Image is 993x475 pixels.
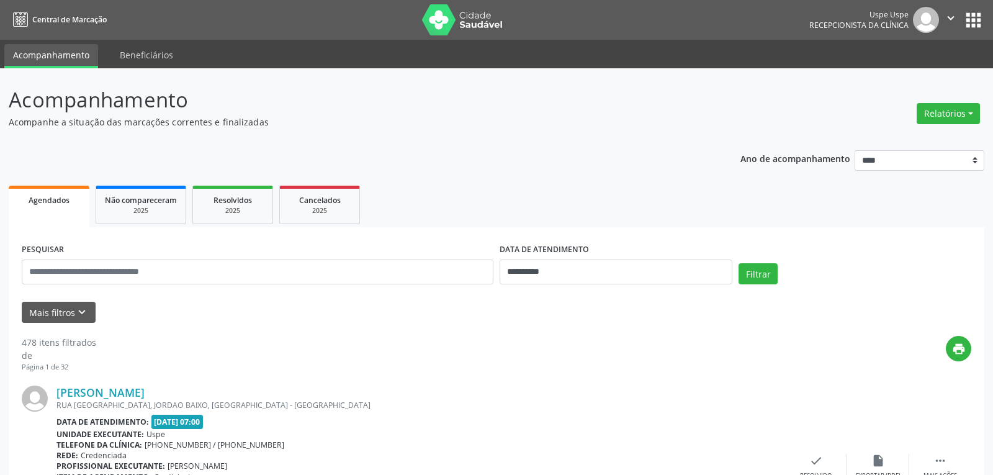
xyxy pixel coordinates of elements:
[56,429,144,440] b: Unidade executante:
[809,9,909,20] div: Uspe Uspe
[56,400,785,410] div: RUA [GEOGRAPHIC_DATA], JORDAO BAIXO, [GEOGRAPHIC_DATA] - [GEOGRAPHIC_DATA]
[56,461,165,471] b: Profissional executante:
[105,206,177,215] div: 2025
[4,44,98,68] a: Acompanhamento
[946,336,971,361] button: print
[809,20,909,30] span: Recepcionista da clínica
[213,195,252,206] span: Resolvidos
[9,115,691,129] p: Acompanhe a situação das marcações correntes e finalizadas
[202,206,264,215] div: 2025
[963,9,984,31] button: apps
[22,362,96,373] div: Página 1 de 32
[939,7,963,33] button: 
[81,450,127,461] span: Credenciada
[917,103,980,124] button: Relatórios
[111,44,182,66] a: Beneficiários
[739,263,778,284] button: Filtrar
[168,461,227,471] span: [PERSON_NAME]
[952,342,966,356] i: print
[29,195,70,206] span: Agendados
[145,440,284,450] span: [PHONE_NUMBER] / [PHONE_NUMBER]
[56,440,142,450] b: Telefone da clínica:
[740,150,850,166] p: Ano de acompanhamento
[22,302,96,323] button: Mais filtroskeyboard_arrow_down
[56,450,78,461] b: Rede:
[56,386,145,399] a: [PERSON_NAME]
[871,454,885,468] i: insert_drive_file
[809,454,823,468] i: check
[933,454,947,468] i: 
[56,417,149,427] b: Data de atendimento:
[289,206,351,215] div: 2025
[151,415,204,429] span: [DATE] 07:00
[913,7,939,33] img: img
[22,386,48,412] img: img
[22,336,96,349] div: 478 itens filtrados
[9,9,107,30] a: Central de Marcação
[500,240,589,260] label: DATA DE ATENDIMENTO
[9,84,691,115] p: Acompanhamento
[22,349,96,362] div: de
[944,11,958,25] i: 
[22,240,64,260] label: PESQUISAR
[299,195,341,206] span: Cancelados
[146,429,165,440] span: Uspe
[75,305,89,319] i: keyboard_arrow_down
[32,14,107,25] span: Central de Marcação
[105,195,177,206] span: Não compareceram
